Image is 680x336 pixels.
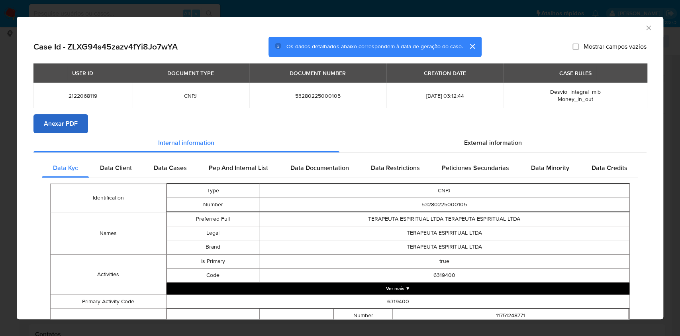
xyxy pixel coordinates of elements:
td: true [259,255,629,269]
td: Activities [51,255,167,295]
button: Expand array [167,283,629,294]
span: 53280225000105 [259,92,377,99]
button: Fechar a janela [645,24,652,31]
span: External information [464,138,522,147]
div: CREATION DATE [419,66,471,80]
input: Mostrar campos vazios [572,43,579,50]
td: CNPJ [259,184,629,198]
span: Data Credits [591,163,627,172]
div: DOCUMENT NUMBER [285,66,351,80]
span: CNPJ [141,92,240,99]
td: Type [167,184,259,198]
td: Is Primary [167,255,259,269]
span: Mostrar campos vazios [584,43,647,51]
span: Data Documentation [290,163,349,172]
span: Data Minority [531,163,569,172]
span: 2122068119 [43,92,122,99]
td: Number [334,309,393,323]
td: TERAPEUTA ESPIRITUAL LTDA [259,226,629,240]
div: Detailed internal info [42,158,638,178]
td: Primary Activity Code [51,295,167,309]
h2: Case Id - ZLXG94s45zazv4fYi8Jo7wYA [33,42,178,52]
span: Anexar PDF [44,115,78,132]
td: 6319400 [259,269,629,283]
span: Desvio_integral_mlb [550,88,601,96]
td: 11751248771 [393,309,629,323]
div: Detailed info [33,133,647,152]
div: DOCUMENT TYPE [163,66,219,80]
td: Identification [51,184,167,212]
span: Internal information [158,138,214,147]
span: Money_in_out [558,95,593,103]
div: CASE RULES [555,66,596,80]
span: Data Restrictions [371,163,420,172]
span: Data Kyc [53,163,78,172]
span: Os dados detalhados abaixo correspondem à data de geração do caso. [286,43,462,51]
td: Legal [167,226,259,240]
button: Anexar PDF [33,114,88,133]
td: Brand [167,240,259,254]
span: Pep And Internal List [209,163,268,172]
td: TERAPEUTA ESPIRITUAL LTDA [259,240,629,254]
span: [DATE] 03:12:44 [396,92,494,99]
td: TERAPEUTA ESPIRITUAL LTDA TERAPEUTA ESPIRITUAL LTDA [259,212,629,226]
td: Code [167,269,259,283]
div: USER ID [67,66,98,80]
td: 53280225000105 [259,198,629,212]
td: Preferred Full [167,212,259,226]
td: Number [167,198,259,212]
span: Peticiones Secundarias [442,163,509,172]
button: cerrar [462,37,482,56]
td: Names [51,212,167,255]
td: 6319400 [166,295,629,309]
span: Data Client [100,163,132,172]
div: closure-recommendation-modal [17,17,663,319]
span: Data Cases [154,163,187,172]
